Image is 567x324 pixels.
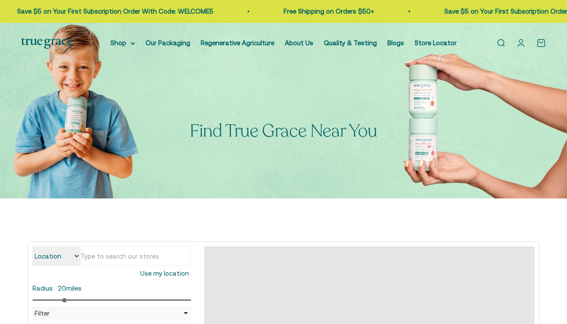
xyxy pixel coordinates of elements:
[138,266,191,281] button: Use my location
[285,39,313,47] a: About Us
[32,306,191,320] div: Filter
[32,284,54,292] label: Radius:
[324,39,377,47] a: Quality & Testing
[110,38,135,48] summary: Shop
[190,119,377,143] split-lines: Find True Grace Near You
[201,39,274,47] a: Regenerative Agriculture
[415,39,457,47] a: Store Locator
[387,39,404,47] a: Blogs
[14,6,210,17] p: Save $5 on Your First Subscription Order With Code: WELCOME5
[145,39,190,47] a: Our Packaging
[280,7,371,15] a: Free Shipping on Orders $50+
[32,283,191,294] div: miles
[80,246,191,266] input: Type to search our stores
[32,299,191,301] input: Radius
[58,284,66,292] span: 20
